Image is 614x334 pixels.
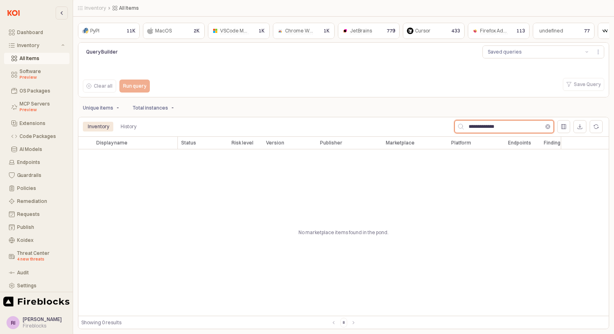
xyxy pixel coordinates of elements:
div: Inventory [83,122,114,131]
p: - [117,103,120,112]
div: Policies [17,185,65,191]
button: Clear [545,124,550,129]
div: Remediation [17,198,65,204]
button: Threat Center [4,248,69,265]
button: Policies [4,183,69,194]
button: OS Packages [4,85,69,97]
button: MCP Servers [4,98,69,116]
button: Extensions [4,118,69,129]
button: Save Query [563,78,604,91]
div: MacOS [155,27,172,35]
div: Requests [17,211,65,217]
div: Audit [17,270,65,276]
div: All Items [19,56,65,61]
p: 779 [387,27,395,34]
div: Koidex [17,237,65,243]
div: JetBrains779 [338,23,400,39]
span: Risk level [231,140,253,146]
span: JetBrains [350,28,372,34]
nav: Breadcrumbs [78,5,432,11]
div: VSCode Marketplace1K [208,23,270,39]
div: PyPI [90,27,99,35]
div: Showing 0 results [81,319,326,327]
div: RI [11,319,15,327]
button: Code Packages [4,131,69,142]
div: Dashboard [17,30,65,35]
div: AI Models [19,147,65,152]
div: Table toolbar [78,316,609,329]
button: Saved queries [483,46,582,58]
span: Firefox Add-ons [480,28,517,34]
span: Display name [96,140,128,146]
button: Settings [4,280,69,291]
p: 433 [452,27,460,34]
p: Clear all [94,83,112,89]
div: Firefox Add-ons113 [468,23,530,39]
button: RI [6,316,19,329]
span: Platform [451,140,471,146]
div: 4 new threats [17,256,65,263]
p: Unique items [83,104,113,112]
div: Code Packages [19,134,65,139]
input: Page [341,318,347,327]
div: Endpoints [17,159,65,165]
div: Preview [19,74,65,81]
p: Query Builder [86,48,191,56]
div: Settings [17,283,65,289]
button: All Items [4,53,69,64]
button: Run query [119,80,150,93]
span: VSCode Marketplace [220,28,268,34]
span: Version [266,140,284,146]
button: Dashboard [4,27,69,38]
div: OS Packages [19,88,65,94]
p: Save Query [574,81,601,88]
p: - [171,103,175,112]
span: Marketplace [386,140,415,146]
div: History [116,122,141,131]
p: 11K [127,27,136,34]
div: Preview [19,107,65,113]
button: Publish [4,222,69,233]
button: Guardrails [4,170,69,181]
button: Endpoints [4,157,69,168]
button: Audit [4,267,69,278]
button: AI Models [4,144,69,155]
div: Inventory [88,122,109,131]
span: Endpoints [508,140,531,146]
span: Status [181,140,196,146]
div: MCP Servers [19,101,65,113]
p: 1K [324,27,330,34]
div: Software [19,69,65,81]
p: Total instances [133,104,168,112]
span: Publisher [320,140,342,146]
button: Menu [592,45,604,58]
span: Chrome Web Store [285,28,329,34]
button: Requests [4,209,69,220]
div: Threat Center [17,250,65,263]
button: Remediation [4,196,69,207]
p: 2K [194,27,200,34]
div: Guardrails [17,172,65,178]
button: Software [4,66,69,84]
div: Chrome Web Store1K [273,23,335,39]
button: Show suggestions [582,46,592,58]
p: 77 [584,27,590,34]
div: No marketplace items found in the pond. [78,149,609,316]
div: MacOS2K [143,23,205,39]
div: Fireblocks [23,323,62,329]
div: PyPI11K [78,23,140,39]
p: Run query [123,83,146,89]
button: Inventory [4,40,69,51]
iframe: QueryBuildingItay [83,62,604,78]
div: Cursor [415,27,430,35]
div: Inventory [17,43,60,48]
p: 1K [259,27,265,34]
div: Extensions [19,121,65,126]
span: [PERSON_NAME] [23,316,62,322]
div: Cursor433 [403,23,465,39]
p: 113 [517,27,525,34]
button: Koidex [4,235,69,246]
span: Findings [544,140,563,146]
div: undefined [539,27,563,35]
button: Clear all [83,80,116,93]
